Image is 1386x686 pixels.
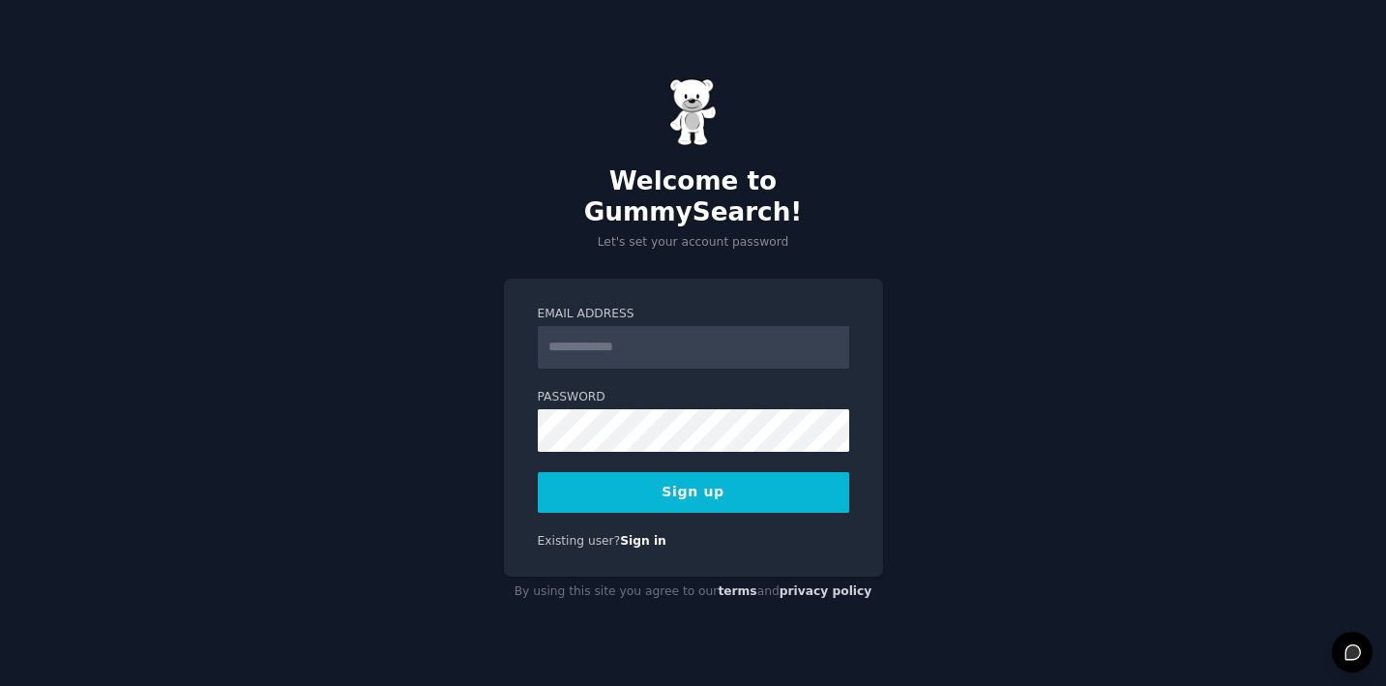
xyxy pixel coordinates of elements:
[538,389,849,406] label: Password
[718,584,756,598] a: terms
[538,472,849,513] button: Sign up
[669,78,718,146] img: Gummy Bear
[538,534,621,548] span: Existing user?
[620,534,666,548] a: Sign in
[504,577,883,608] div: By using this site you agree to our and
[504,234,883,252] p: Let's set your account password
[538,306,849,323] label: Email Address
[780,584,872,598] a: privacy policy
[504,166,883,227] h2: Welcome to GummySearch!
